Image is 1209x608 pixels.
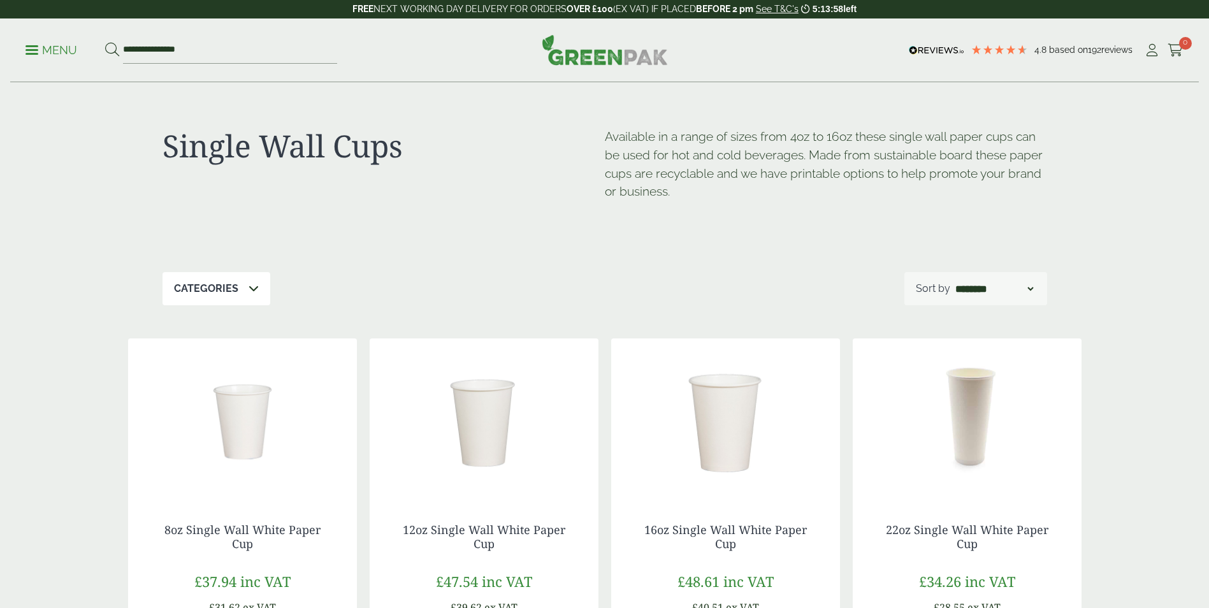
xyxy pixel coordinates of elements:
[436,572,478,591] span: £47.54
[1144,44,1160,57] i: My Account
[886,522,1048,551] a: 22oz Single Wall White Paper Cup
[677,572,720,591] span: £48.61
[352,4,373,14] strong: FREE
[723,572,774,591] span: inc VAT
[1088,45,1101,55] span: 192
[813,4,843,14] span: 5:13:58
[164,522,321,551] a: 8oz Single Wall White Paper Cup
[128,338,357,498] img: 8oz Single Wall White Paper Cup-0
[240,572,291,591] span: inc VAT
[174,281,238,296] p: Categories
[853,338,1082,498] img: 2130015B 22oz White Single Wall Paper Cup 627ml
[1168,41,1184,60] a: 0
[756,4,799,14] a: See T&C's
[605,127,1047,201] p: Available in a range of sizes from 4oz to 16oz these single wall paper cups can be used for hot a...
[971,44,1028,55] div: 4.8 Stars
[1101,45,1133,55] span: reviews
[1179,37,1192,50] span: 0
[611,338,840,498] img: 16oz Single Wall White Paper Cup-0
[194,572,236,591] span: £37.94
[965,572,1015,591] span: inc VAT
[370,338,598,498] img: DSC_9763a
[843,4,857,14] span: left
[25,43,77,55] a: Menu
[403,522,565,551] a: 12oz Single Wall White Paper Cup
[482,572,532,591] span: inc VAT
[1168,44,1184,57] i: Cart
[916,281,950,296] p: Sort by
[163,127,605,164] h1: Single Wall Cups
[919,572,961,591] span: £34.26
[909,46,964,55] img: REVIEWS.io
[953,281,1036,296] select: Shop order
[542,34,668,65] img: GreenPak Supplies
[25,43,77,58] p: Menu
[1049,45,1088,55] span: Based on
[696,4,753,14] strong: BEFORE 2 pm
[644,522,807,551] a: 16oz Single Wall White Paper Cup
[567,4,613,14] strong: OVER £100
[1034,45,1049,55] span: 4.8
